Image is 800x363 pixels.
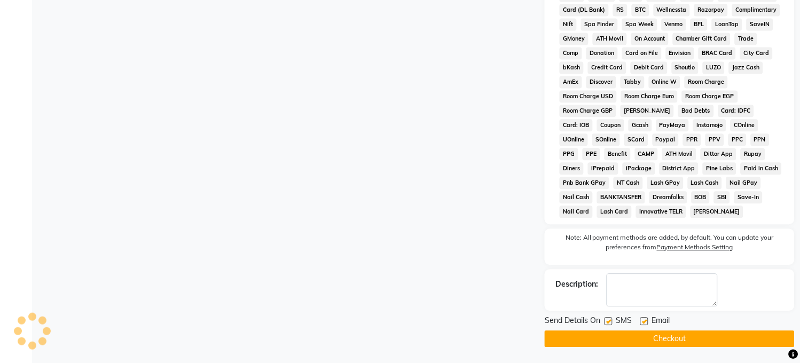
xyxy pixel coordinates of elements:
[682,90,738,102] span: Room Charge EGP
[560,90,617,102] span: Room Charge USD
[545,315,600,328] span: Send Details On
[560,148,578,160] span: PPG
[636,206,686,218] span: Innovative TELR
[560,162,584,175] span: Diners
[685,76,728,88] span: Room Charge
[701,148,736,160] span: Dittor App
[622,47,662,59] span: Card on File
[712,18,742,30] span: LoanTap
[726,177,761,189] span: Nail GPay
[635,148,658,160] span: CAMP
[703,162,736,175] span: Pine Labs
[691,206,744,218] span: [PERSON_NAME]
[660,162,699,175] span: District App
[624,133,648,146] span: SCard
[654,4,691,16] span: Wellnessta
[560,133,588,146] span: UOnline
[718,105,755,117] span: Card: IDFC
[649,76,681,88] span: Online W
[662,148,696,160] span: ATH Movil
[560,18,577,30] span: Nift
[560,33,589,45] span: GMoney
[621,90,678,102] span: Room Charge Euro
[728,133,747,146] span: PPC
[621,105,674,117] span: [PERSON_NAME]
[647,177,684,189] span: Lash GPay
[693,119,726,131] span: Instamojo
[629,119,652,131] span: Gcash
[678,105,714,117] span: Bad Debts
[740,47,773,59] span: City Card
[692,191,710,203] span: BOB
[703,61,725,74] span: LUZO
[560,4,609,16] span: Card (DL Bank)
[583,148,600,160] span: PPE
[631,33,669,45] span: On Account
[555,233,784,256] label: Note: All payment methods are added, by default. You can update your preferences from
[593,33,627,45] span: ATH Movil
[588,61,626,74] span: Credit Card
[691,18,708,30] span: BFL
[731,119,758,131] span: COnline
[560,119,593,131] span: Card: IOB
[586,76,616,88] span: Discover
[622,18,657,30] span: Spa Week
[656,119,689,131] span: PayMaya
[673,33,731,45] span: Chamber Gift Card
[588,162,618,175] span: iPrepaid
[705,133,724,146] span: PPV
[694,4,728,16] span: Razorpay
[560,105,616,117] span: Room Charge GBP
[649,191,687,203] span: Dreamfolks
[683,133,701,146] span: PPR
[666,47,695,59] span: Envision
[688,177,723,189] span: Lash Cash
[605,148,631,160] span: Benefit
[734,191,763,203] span: Save-In
[545,330,795,347] button: Checkout
[632,4,649,16] span: BTC
[597,119,624,131] span: Coupon
[747,18,773,30] span: SaveIN
[614,177,643,189] span: NT Cash
[560,191,593,203] span: Nail Cash
[751,133,770,146] span: PPN
[657,242,733,252] label: Payment Methods Setting
[623,162,655,175] span: iPackage
[560,206,593,218] span: Nail Card
[741,148,765,160] span: Rupay
[560,177,609,189] span: Pnb Bank GPay
[653,133,679,146] span: Paypal
[652,315,670,328] span: Email
[714,191,730,203] span: SBI
[662,18,687,30] span: Venmo
[672,61,699,74] span: Shoutlo
[735,33,757,45] span: Trade
[560,76,582,88] span: AmEx
[592,133,620,146] span: SOnline
[586,47,618,59] span: Donation
[699,47,736,59] span: BRAC Card
[613,4,628,16] span: RS
[729,61,763,74] span: Jazz Cash
[741,162,782,175] span: Paid in Cash
[581,18,618,30] span: Spa Finder
[621,76,645,88] span: Tabby
[616,315,632,328] span: SMS
[555,279,598,290] div: Description:
[631,61,668,74] span: Debit Card
[560,61,584,74] span: bKash
[732,4,780,16] span: Complimentary
[560,47,582,59] span: Comp
[597,206,632,218] span: Lash Card
[597,191,645,203] span: BANKTANSFER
